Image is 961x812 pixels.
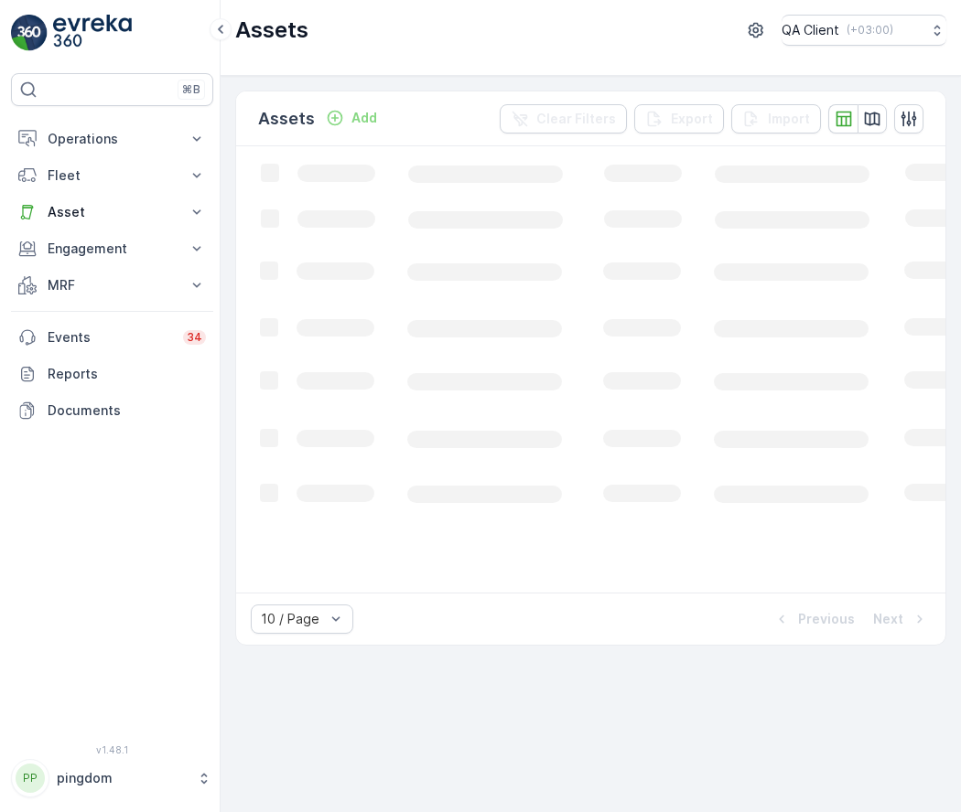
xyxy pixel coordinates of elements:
[48,401,206,420] p: Documents
[182,82,200,97] p: ⌘B
[782,21,839,39] p: QA Client
[782,15,946,46] button: QA Client(+03:00)
[16,764,45,793] div: PP
[671,110,713,128] p: Export
[48,276,177,294] p: MRF
[235,16,308,45] p: Assets
[500,104,627,134] button: Clear Filters
[351,109,377,127] p: Add
[11,759,213,797] button: PPpingdom
[11,121,213,157] button: Operations
[847,23,893,37] p: ( +03:00 )
[798,610,855,628] p: Previous
[57,769,188,787] p: pingdom
[536,110,616,128] p: Clear Filters
[768,110,810,128] p: Import
[53,15,132,51] img: logo_light-DOdMpM7g.png
[48,130,177,148] p: Operations
[11,744,213,755] span: v 1.48.1
[771,608,857,630] button: Previous
[48,328,172,347] p: Events
[873,610,903,628] p: Next
[634,104,724,134] button: Export
[258,106,315,132] p: Assets
[731,104,821,134] button: Import
[48,365,206,383] p: Reports
[319,107,384,129] button: Add
[871,608,931,630] button: Next
[11,15,48,51] img: logo
[48,166,177,185] p: Fleet
[11,392,213,429] a: Documents
[48,240,177,258] p: Engagement
[48,203,177,221] p: Asset
[11,157,213,194] button: Fleet
[187,330,202,345] p: 34
[11,267,213,304] button: MRF
[11,319,213,356] a: Events34
[11,194,213,230] button: Asset
[11,356,213,392] a: Reports
[11,230,213,267] button: Engagement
